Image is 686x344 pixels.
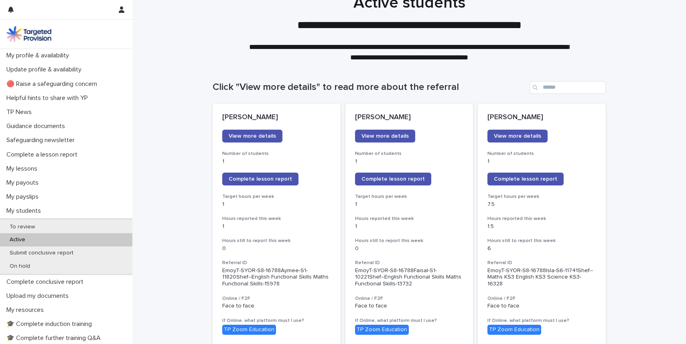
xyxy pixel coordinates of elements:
h3: Number of students [222,151,331,157]
p: EmoyT-SYOR-S8-16788Isla-S6-11741Shef--Maths KS3 English KS3 Science KS3-16328 [487,267,596,287]
p: [PERSON_NAME] [355,113,464,122]
p: My lessons [3,165,44,173]
p: Safeguarding newsletter [3,136,81,144]
h3: Number of students [355,151,464,157]
p: 1 [487,158,596,165]
p: 1 [222,158,331,165]
p: My students [3,207,47,215]
a: View more details [355,130,415,142]
h3: If Online, what platform must I use? [487,318,596,324]
h3: Target hours per week [355,193,464,200]
p: Active [3,236,32,243]
p: Face to face [487,303,596,309]
p: On hold [3,263,37,270]
p: 🎓 Complete induction training [3,320,98,328]
p: Face to face [222,303,331,309]
h3: If Online, what platform must I use? [355,318,464,324]
h3: Hours reported this week [222,216,331,222]
p: My resources [3,306,50,314]
a: View more details [222,130,282,142]
p: My payslips [3,193,45,201]
p: TP News [3,108,38,116]
p: 7.5 [487,201,596,208]
p: My profile & availability [3,52,75,59]
a: Complete lesson report [487,173,564,185]
p: 1 [355,223,464,230]
h3: Hours reported this week [487,216,596,222]
div: TP Zoom Education [222,325,276,335]
p: 1 [355,158,464,165]
h3: Hours still to report this week [355,238,464,244]
img: M5nRWzHhSzIhMunXDL62 [6,26,51,42]
p: Update profile & availability [3,66,88,73]
p: 1 [222,223,331,230]
span: View more details [361,133,409,139]
h3: If Online, what platform must I use? [222,318,331,324]
span: View more details [229,133,276,139]
p: Submit conclusive report [3,250,80,256]
h3: Online / F2F [222,295,331,302]
span: Complete lesson report [361,176,425,182]
a: View more details [487,130,548,142]
p: Helpful hints to share with YP [3,94,94,102]
h3: Number of students [487,151,596,157]
p: Guidance documents [3,122,71,130]
h3: Referral ID [487,260,596,266]
p: 6 [487,245,596,252]
p: [PERSON_NAME] [487,113,596,122]
h3: Hours still to report this week [222,238,331,244]
span: Complete lesson report [229,176,292,182]
p: 1 [222,201,331,208]
p: 1.5 [487,223,596,230]
p: Upload my documents [3,292,75,300]
p: EmoyT-SYOR-S8-16788Faisal-S1-10221Shef--English Functional Skills Maths Functional Skills-13732 [355,267,464,287]
span: Complete lesson report [494,176,557,182]
p: Face to face [355,303,464,309]
h3: Online / F2F [355,295,464,302]
h3: Online / F2F [487,295,596,302]
input: Search [530,81,606,94]
h3: Referral ID [355,260,464,266]
span: View more details [494,133,541,139]
p: Complete a lesson report [3,151,84,159]
p: My payouts [3,179,45,187]
p: 0 [222,245,331,252]
p: [PERSON_NAME] [222,113,331,122]
p: To review [3,224,41,230]
p: EmoyT-SYOR-S8-16788Aymee-S1-11820Shef--English Functional Skills Maths Functional Skills-15978 [222,267,331,287]
h1: Click "View more details" to read more about the referral [213,81,526,93]
h3: Hours still to report this week [487,238,596,244]
p: 1 [355,201,464,208]
div: TP Zoom Education [355,325,409,335]
p: 🔴 Raise a safeguarding concern [3,80,104,88]
a: Complete lesson report [222,173,298,185]
h3: Target hours per week [222,193,331,200]
p: 0 [355,245,464,252]
p: 🎓 Complete further training Q&A [3,334,107,342]
h3: Target hours per week [487,193,596,200]
a: Complete lesson report [355,173,431,185]
div: TP Zoom Education [487,325,541,335]
p: Complete conclusive report [3,278,90,286]
h3: Hours reported this week [355,216,464,222]
h3: Referral ID [222,260,331,266]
